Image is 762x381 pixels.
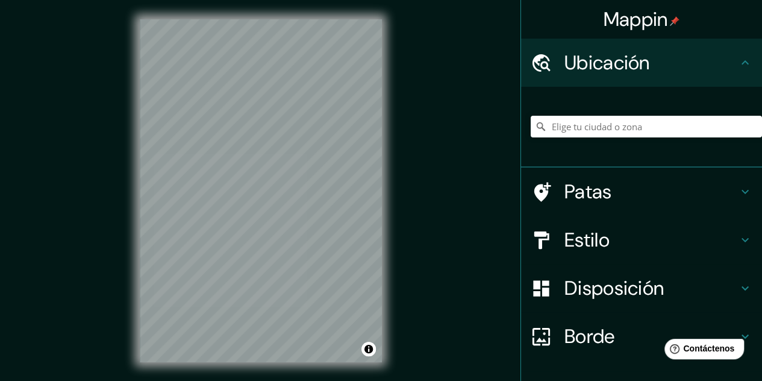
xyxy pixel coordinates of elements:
button: Activar o desactivar atribución [361,342,376,356]
div: Estilo [521,216,762,264]
font: Estilo [564,227,610,253]
font: Ubicación [564,50,650,75]
font: Patas [564,179,612,204]
img: pin-icon.png [670,16,679,26]
div: Borde [521,312,762,361]
font: Disposición [564,276,664,301]
input: Elige tu ciudad o zona [531,116,762,137]
div: Disposición [521,264,762,312]
div: Ubicación [521,39,762,87]
font: Borde [564,324,615,349]
font: Mappin [604,7,668,32]
iframe: Lanzador de widgets de ayuda [655,334,749,368]
div: Patas [521,168,762,216]
canvas: Mapa [140,19,382,362]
